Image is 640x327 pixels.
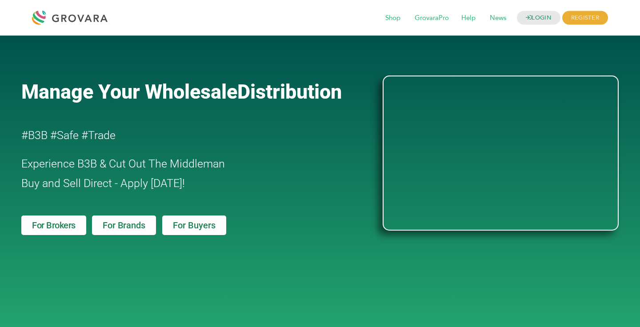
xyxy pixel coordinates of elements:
[32,221,76,230] span: For Brokers
[162,215,226,235] a: For Buyers
[517,11,560,25] a: LOGIN
[455,10,482,27] span: Help
[237,80,342,104] span: Distribution
[21,80,368,104] a: Manage Your WholesaleDistribution
[103,221,145,230] span: For Brands
[484,13,512,23] a: News
[92,215,156,235] a: For Brands
[21,126,332,145] h2: #B3B #Safe #Trade
[173,221,216,230] span: For Buyers
[379,10,407,27] span: Shop
[21,215,86,235] a: For Brokers
[21,80,237,104] span: Manage Your Wholesale
[408,10,455,27] span: GrovaraPro
[562,11,608,25] span: REGISTER
[484,10,512,27] span: News
[21,177,185,190] span: Buy and Sell Direct - Apply [DATE]!
[455,13,482,23] a: Help
[408,13,455,23] a: GrovaraPro
[21,157,225,170] span: Experience B3B & Cut Out The Middleman
[379,13,407,23] a: Shop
